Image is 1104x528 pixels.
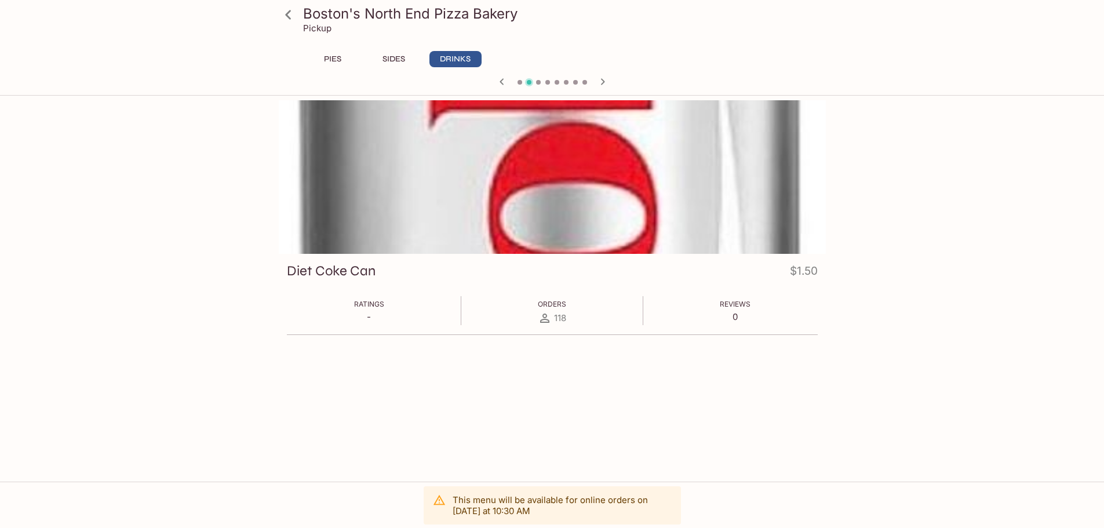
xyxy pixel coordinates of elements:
button: PIES [307,51,359,67]
button: DRINKS [429,51,482,67]
h3: Diet Coke Can [287,262,376,280]
span: 118 [554,312,566,323]
p: 0 [720,311,750,322]
h3: Boston's North End Pizza Bakery [303,5,821,23]
h4: $1.50 [790,262,818,285]
button: SIDES [368,51,420,67]
span: Ratings [354,300,384,308]
div: Diet Coke Can [279,100,826,254]
p: - [354,311,384,322]
p: This menu will be available for online orders on [DATE] at 10:30 AM [453,494,672,516]
span: Reviews [720,300,750,308]
span: Orders [538,300,566,308]
p: Pickup [303,23,331,34]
